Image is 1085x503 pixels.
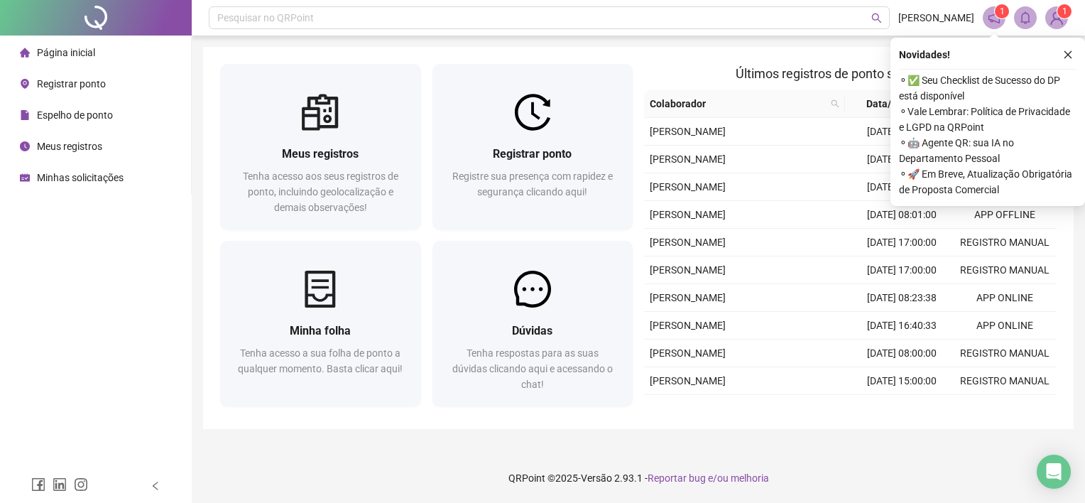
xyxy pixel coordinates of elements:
td: [DATE] 08:04:59 [851,146,954,173]
footer: QRPoint © 2025 - 2.93.1 - [192,453,1085,503]
td: APP ONLINE [954,312,1057,340]
span: Registre sua presença com rapidez e segurança clicando aqui! [452,171,613,198]
span: [PERSON_NAME] [650,209,726,220]
td: [DATE] 08:01:51 [851,395,954,423]
td: [DATE] 17:00:00 [851,256,954,284]
span: Tenha acesso aos seus registros de ponto, incluindo geolocalização e demais observações! [243,171,398,213]
a: Meus registrosTenha acesso aos seus registros de ponto, incluindo geolocalização e demais observa... [220,64,421,229]
span: ⚬ Vale Lembrar: Política de Privacidade e LGPD na QRPoint [899,104,1076,135]
span: bell [1019,11,1032,24]
span: environment [20,79,30,89]
span: Espelho de ponto [37,109,113,121]
td: APP ONLINE [954,395,1057,423]
a: DúvidasTenha respostas para as suas dúvidas clicando aqui e acessando o chat! [432,241,633,406]
span: ⚬ 🤖 Agente QR: sua IA no Departamento Pessoal [899,135,1076,166]
span: [PERSON_NAME] [650,347,726,359]
span: [PERSON_NAME] [650,375,726,386]
span: Colaborador [650,96,825,112]
span: Minha folha [290,324,351,337]
span: Últimos registros de ponto sincronizados [736,66,965,81]
span: search [828,93,842,114]
a: Minha folhaTenha acesso a sua folha de ponto a qualquer momento. Basta clicar aqui! [220,241,421,406]
span: 1 [1062,6,1067,16]
td: [DATE] 16:40:33 [851,312,954,340]
span: 1 [1000,6,1005,16]
span: ⚬ ✅ Seu Checklist de Sucesso do DP está disponível [899,72,1076,104]
span: [PERSON_NAME] [650,320,726,331]
td: REGISTRO MANUAL [954,229,1057,256]
span: Versão [581,472,612,484]
span: Tenha respostas para as suas dúvidas clicando aqui e acessando o chat! [452,347,613,390]
span: Minhas solicitações [37,172,124,183]
td: [DATE] 15:00:00 [851,367,954,395]
span: home [20,48,30,58]
img: 83435 [1046,7,1067,28]
sup: Atualize o seu contato no menu Meus Dados [1057,4,1072,18]
td: [DATE] 17:03:18 [851,173,954,201]
td: [DATE] 08:01:00 [851,201,954,229]
span: Registrar ponto [493,147,572,161]
span: facebook [31,477,45,492]
span: Data/Hora [851,96,928,112]
td: REGISTRO MANUAL [954,256,1057,284]
span: ⚬ 🚀 Em Breve, Atualização Obrigatória de Proposta Comercial [899,166,1076,198]
span: Meus registros [37,141,102,152]
span: file [20,110,30,120]
a: Registrar pontoRegistre sua presença com rapidez e segurança clicando aqui! [432,64,633,229]
span: [PERSON_NAME] [650,292,726,303]
span: schedule [20,173,30,183]
span: Registrar ponto [37,78,106,90]
span: Reportar bug e/ou melhoria [648,472,769,484]
sup: 1 [995,4,1009,18]
span: search [831,99,839,108]
span: close [1063,50,1073,60]
span: left [151,481,160,491]
th: Data/Hora [845,90,945,118]
span: instagram [74,477,88,492]
span: Página inicial [37,47,95,58]
td: [DATE] 08:23:38 [851,284,954,312]
div: Open Intercom Messenger [1037,455,1071,489]
span: Dúvidas [512,324,552,337]
td: REGISTRO MANUAL [954,340,1057,367]
td: APP ONLINE [954,284,1057,312]
span: linkedin [53,477,67,492]
td: [DATE] 17:00:00 [851,229,954,256]
span: [PERSON_NAME] [650,126,726,137]
span: Novidades ! [899,47,950,63]
td: REGISTRO MANUAL [954,367,1057,395]
td: APP OFFLINE [954,201,1057,229]
span: [PERSON_NAME] [898,10,974,26]
span: Tenha acesso a sua folha de ponto a qualquer momento. Basta clicar aqui! [238,347,403,374]
span: [PERSON_NAME] [650,181,726,193]
span: [PERSON_NAME] [650,153,726,165]
span: search [871,13,882,23]
span: notification [988,11,1001,24]
span: Meus registros [282,147,359,161]
td: [DATE] 17:04:19 [851,118,954,146]
span: [PERSON_NAME] [650,264,726,276]
span: clock-circle [20,141,30,151]
span: [PERSON_NAME] [650,237,726,248]
td: [DATE] 08:00:00 [851,340,954,367]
